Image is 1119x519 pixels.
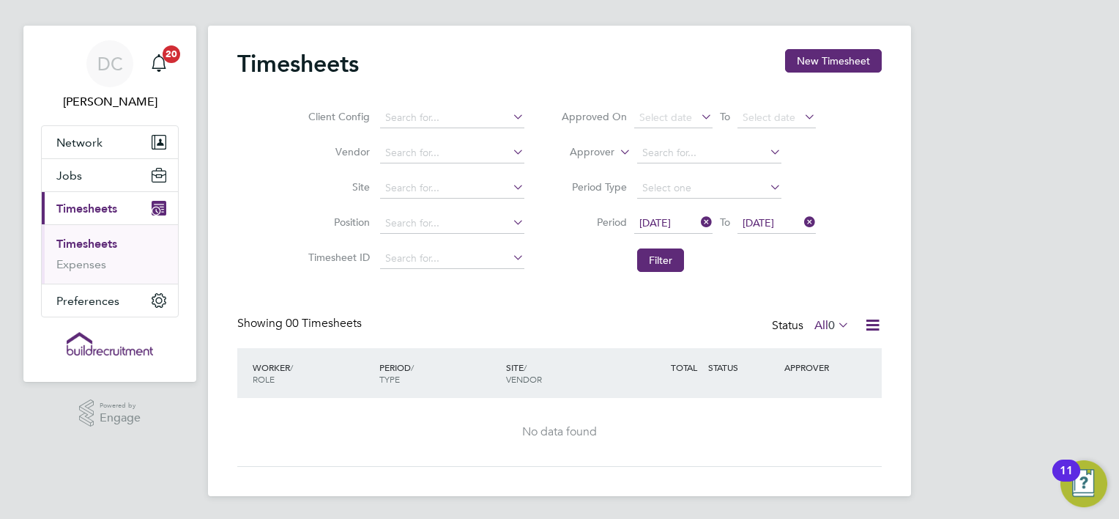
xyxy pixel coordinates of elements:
span: 20 [163,45,180,63]
div: Showing [237,316,365,331]
span: Select date [639,111,692,124]
input: Search for... [380,108,524,128]
div: Status [772,316,852,336]
div: PERIOD [376,354,502,392]
label: Approved On [561,110,627,123]
nav: Main navigation [23,26,196,382]
span: 00 Timesheets [286,316,362,331]
span: 0 [828,318,835,333]
button: Jobs [42,159,178,191]
input: Search for... [380,249,524,269]
a: Expenses [56,257,106,271]
input: Search for... [637,143,781,163]
span: TYPE [379,373,400,385]
a: DC[PERSON_NAME] [41,40,179,111]
img: buildrec-logo-retina.png [67,332,153,356]
div: 11 [1060,471,1073,490]
label: Position [304,216,370,229]
label: All [814,318,850,333]
span: ROLE [253,373,275,385]
span: To [715,213,735,232]
label: Approver [549,145,614,160]
div: No data found [252,424,867,440]
label: Client Config [304,110,370,123]
button: Filter [637,249,684,272]
span: / [524,361,527,373]
h2: Timesheets [237,49,359,78]
label: Timesheet ID [304,251,370,264]
span: DC [97,54,123,73]
span: Jobs [56,169,82,183]
input: Search for... [380,143,524,163]
span: / [411,361,414,373]
button: Open Resource Center, 11 new notifications [1060,460,1107,507]
span: Preferences [56,294,119,308]
label: Site [304,180,370,194]
a: Powered byEngage [79,400,141,427]
span: / [290,361,293,373]
label: Period [561,216,627,229]
span: Powered by [100,400,141,412]
span: Select date [743,111,795,124]
span: Timesheets [56,202,117,216]
label: Period Type [561,180,627,194]
div: SITE [502,354,629,392]
span: VENDOR [506,373,542,385]
a: Go to home page [41,332,179,356]
button: Timesheets [42,192,178,224]
div: APPROVER [781,354,857,380]
span: Dan Cardus [41,93,179,111]
span: To [715,107,735,126]
div: WORKER [249,354,376,392]
button: Network [42,126,178,158]
div: Timesheets [42,224,178,284]
button: Preferences [42,284,178,317]
a: 20 [144,40,174,87]
span: Engage [100,412,141,424]
input: Search for... [380,213,524,234]
span: [DATE] [639,216,671,229]
button: New Timesheet [785,49,882,73]
input: Select one [637,178,781,199]
span: Network [56,136,103,150]
span: TOTAL [671,361,697,373]
div: STATUS [705,354,781,380]
input: Search for... [380,178,524,199]
label: Vendor [304,145,370,158]
span: [DATE] [743,216,774,229]
a: Timesheets [56,237,117,251]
